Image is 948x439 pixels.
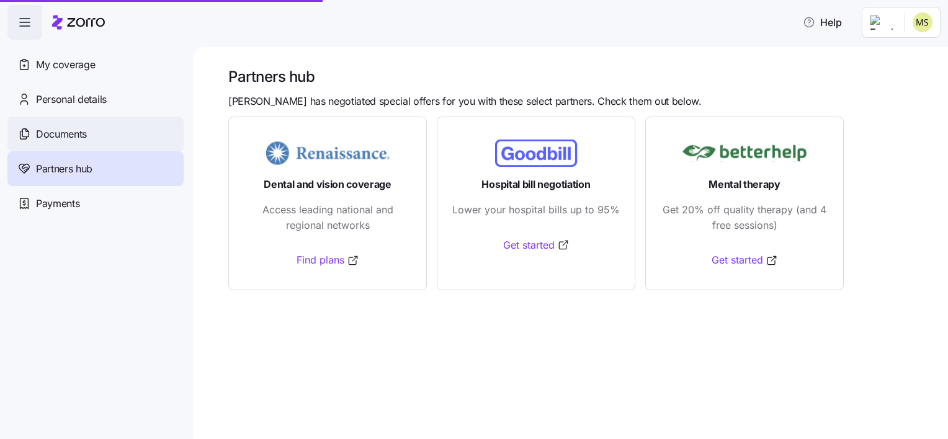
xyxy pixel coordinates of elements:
[803,15,842,30] span: Help
[7,151,184,186] a: Partners hub
[7,82,184,117] a: Personal details
[481,177,590,192] span: Hospital bill negotiation
[7,47,184,82] a: My coverage
[793,10,852,35] button: Help
[36,57,95,73] span: My coverage
[870,15,895,30] img: Employer logo
[7,117,184,151] a: Documents
[709,177,780,192] span: Mental therapy
[36,161,92,177] span: Partners hub
[264,177,391,192] span: Dental and vision coverage
[36,92,107,107] span: Personal details
[452,202,620,218] span: Lower your hospital bills up to 95%
[297,252,359,268] a: Find plans
[228,94,702,109] span: [PERSON_NAME] has negotiated special offers for you with these select partners. Check them out be...
[503,237,570,253] a: Get started
[7,186,184,221] a: Payments
[36,126,87,142] span: Documents
[661,202,828,233] span: Get 20% off quality therapy (and 4 free sessions)
[712,252,778,268] a: Get started
[244,202,411,233] span: Access leading national and regional networks
[228,67,931,86] h1: Partners hub
[36,196,79,211] span: Payments
[913,12,932,32] img: 06f4d887136eab59ef5e05f4c20e4f53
